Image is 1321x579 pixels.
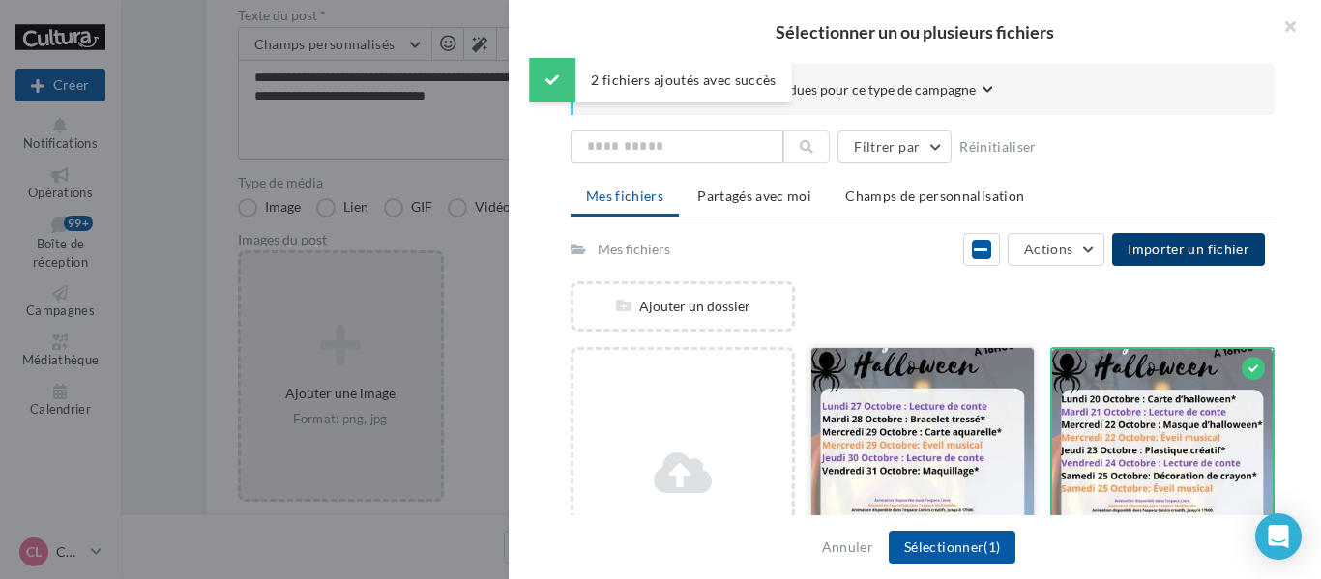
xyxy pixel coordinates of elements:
[586,188,663,204] span: Mes fichiers
[1024,241,1072,257] span: Actions
[598,240,670,259] div: Mes fichiers
[983,538,1000,555] span: (1)
[814,536,881,559] button: Annuler
[952,135,1044,159] button: Réinitialiser
[1255,513,1302,560] div: Open Intercom Messenger
[1008,233,1104,266] button: Actions
[697,188,811,204] span: Partagés avec moi
[604,79,993,103] button: Consulter les contraintes attendues pour ce type de campagne
[1112,233,1265,266] button: Importer un fichier
[889,531,1015,564] button: Sélectionner(1)
[540,23,1290,41] h2: Sélectionner un ou plusieurs fichiers
[581,511,784,531] div: Ajouter un fichier
[845,188,1024,204] span: Champs de personnalisation
[573,297,792,316] div: Ajouter un dossier
[837,130,952,163] button: Filtrer par
[1128,241,1249,257] span: Importer un fichier
[529,58,792,102] div: 2 fichiers ajoutés avec succès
